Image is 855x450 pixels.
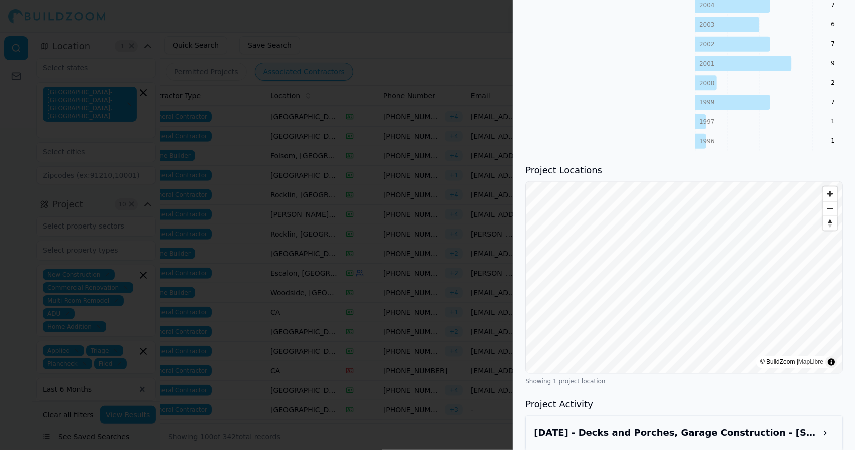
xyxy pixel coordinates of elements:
[823,216,837,231] button: Reset bearing to north
[825,356,837,368] summary: Toggle attribution
[823,187,837,201] button: Zoom in
[831,137,835,144] text: 1
[534,426,816,440] h3: Apr 10, 2025 - Decks and Porches, Garage Construction - 12860 Riding Trail Dr, Wilton, CA, 95693
[699,60,715,67] tspan: 2001
[831,79,835,86] text: 2
[525,163,843,177] h3: Project Locations
[699,99,715,106] tspan: 1999
[699,138,715,145] tspan: 1996
[699,79,715,86] tspan: 2000
[525,378,843,386] div: Showing 1 project location
[699,2,715,9] tspan: 2004
[831,1,835,8] text: 7
[831,99,835,106] text: 7
[699,118,715,125] tspan: 1997
[831,118,835,125] text: 1
[831,40,835,47] text: 7
[699,41,715,48] tspan: 2002
[831,60,835,67] text: 9
[798,359,823,366] a: MapLibre
[699,21,715,28] tspan: 2003
[831,21,835,28] text: 6
[823,201,837,216] button: Zoom out
[525,398,843,412] h3: Project Activity
[526,182,843,374] canvas: Map
[760,357,823,367] div: © BuildZoom |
